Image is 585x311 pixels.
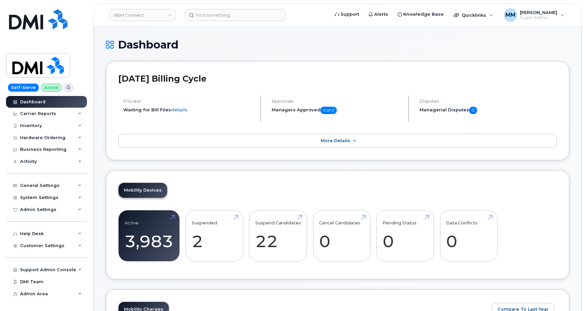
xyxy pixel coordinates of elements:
[319,214,364,258] a: Cancel Candidates 0
[383,214,428,258] a: Pending Status 0
[469,107,477,114] span: 0
[321,138,350,143] span: More Details
[118,74,557,84] h2: [DATE] Billing Cycle
[320,107,337,114] span: 0 of 0
[125,214,173,258] a: Active 3,983
[272,107,403,114] h5: Managers Approved
[420,99,557,104] h4: Disputes
[171,107,187,112] a: details
[123,99,255,104] h4: Process
[119,183,167,198] a: Mobility Devices
[446,214,491,258] a: Data Conflicts 0
[272,99,403,104] h4: Approvals
[106,39,569,50] h1: Dashboard
[420,107,557,114] h5: Managerial Disputes
[123,107,255,113] li: Waiting for Bill Files
[192,214,237,258] a: Suspended 2
[255,214,301,258] a: Suspend Candidates 22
